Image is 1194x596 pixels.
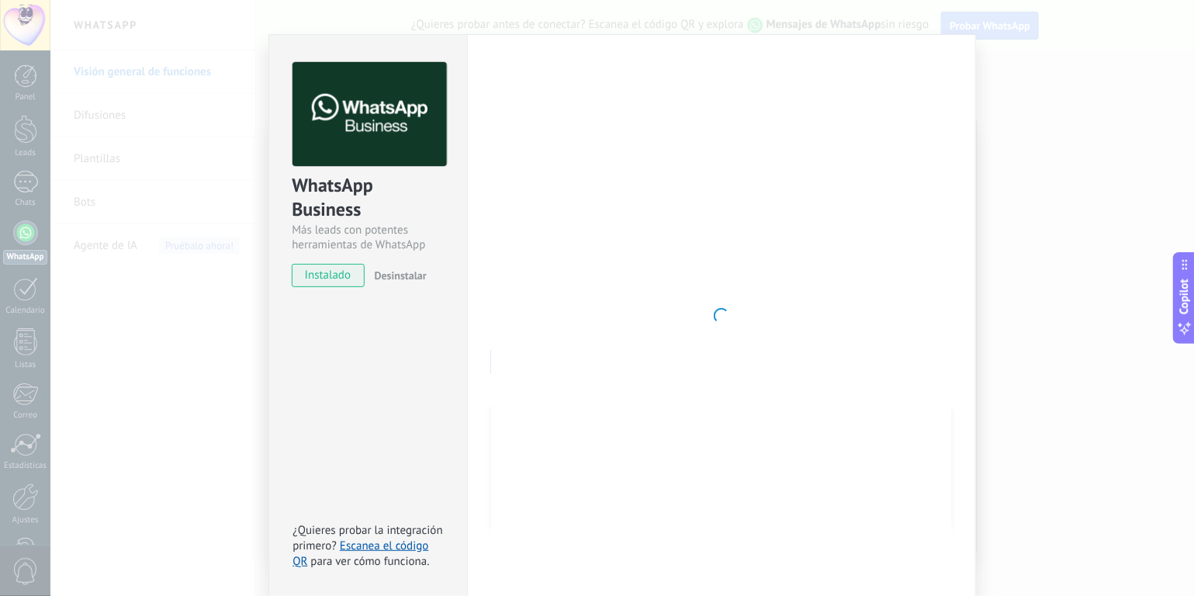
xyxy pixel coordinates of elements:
[292,62,447,167] img: logo_main.png
[1177,279,1192,315] span: Copilot
[310,554,429,569] span: para ver cómo funciona.
[369,264,427,287] button: Desinstalar
[292,173,445,223] div: WhatsApp Business
[292,539,428,569] a: Escanea el código QR
[292,523,443,553] span: ¿Quieres probar la integración primero?
[292,264,363,287] span: instalado
[375,269,427,282] span: Desinstalar
[292,223,445,252] div: Más leads con potentes herramientas de WhatsApp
